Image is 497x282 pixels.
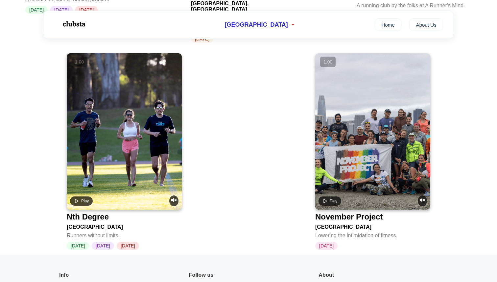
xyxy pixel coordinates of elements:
span: Play [330,199,337,203]
h6: About [319,271,334,279]
span: Play [81,199,89,203]
div: Runners without limits. [67,230,182,239]
span: [DATE] [315,242,338,250]
button: Unmute video [418,195,427,206]
div: [GEOGRAPHIC_DATA] [315,221,430,230]
div: [GEOGRAPHIC_DATA] [67,221,182,230]
button: Play video [319,196,341,206]
span: [DATE] [67,242,89,250]
div: Nth Degree [67,212,109,221]
h6: Info [59,271,69,279]
a: Play videoUnmute videoNth Degree[GEOGRAPHIC_DATA]Runners without limits.[DATE][DATE][DATE] [67,53,182,250]
span: [DATE] [92,242,114,250]
button: Unmute video [169,195,178,206]
span: [GEOGRAPHIC_DATA] [225,21,288,28]
div: November Project [315,212,383,221]
a: About Us [409,18,443,31]
button: Play video [70,196,93,206]
img: Logo [54,16,93,32]
a: Home [375,18,401,31]
a: Play videoUnmute videoNovember Project[GEOGRAPHIC_DATA]Lowering the intimidation of fitness.[DATE] [315,53,430,250]
h6: Follow us [189,271,214,279]
span: [DATE] [117,242,139,250]
div: Lowering the intimidation of fitness. [315,230,430,239]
